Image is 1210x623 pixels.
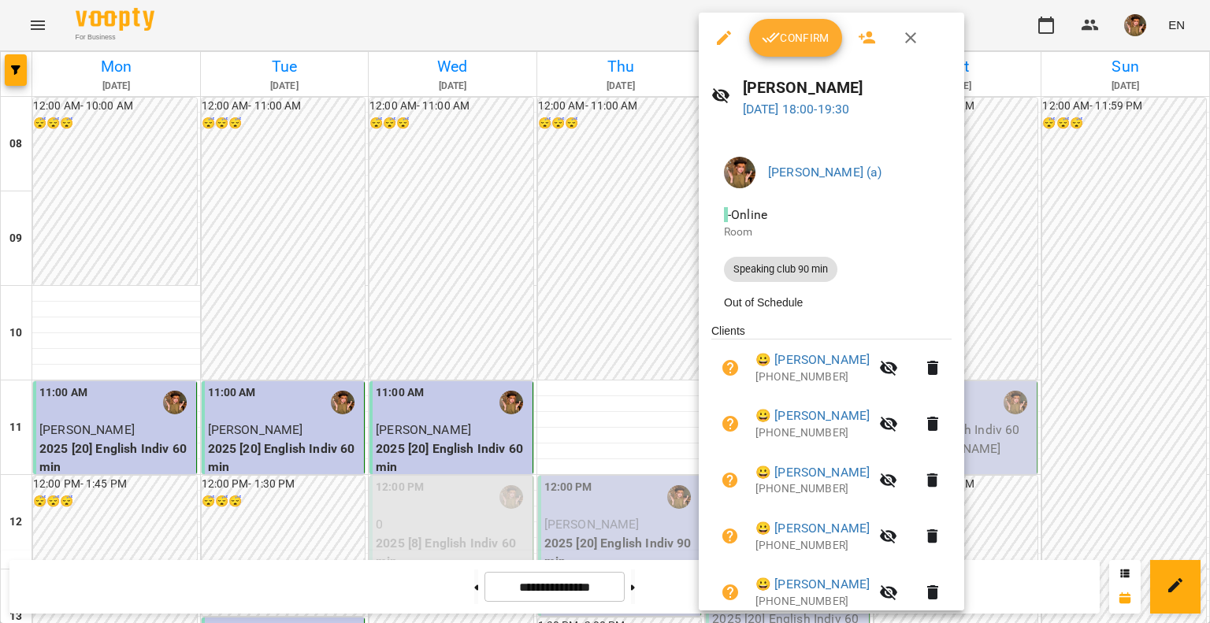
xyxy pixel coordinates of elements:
p: [PHONE_NUMBER] [755,481,870,497]
button: Confirm [749,19,842,57]
span: - Online [724,207,770,222]
span: Confirm [762,28,830,47]
p: [PHONE_NUMBER] [755,425,870,441]
p: [PHONE_NUMBER] [755,369,870,385]
h6: [PERSON_NAME] [743,76,952,100]
button: Unpaid. Bill the attendance? [711,405,749,443]
a: [PERSON_NAME] (а) [768,165,882,180]
button: Unpaid. Bill the attendance? [711,349,749,387]
a: [DATE] 18:00-19:30 [743,102,850,117]
button: Unpaid. Bill the attendance? [711,462,749,499]
button: Unpaid. Bill the attendance? [711,517,749,555]
a: 😀 [PERSON_NAME] [755,406,870,425]
button: Unpaid. Bill the attendance? [711,573,749,611]
img: 166010c4e833d35833869840c76da126.jpeg [724,157,755,188]
span: Speaking club 90 min [724,262,837,276]
li: Out of Schedule [711,288,952,317]
p: [PHONE_NUMBER] [755,594,870,610]
p: [PHONE_NUMBER] [755,538,870,554]
p: Room [724,224,939,240]
a: 😀 [PERSON_NAME] [755,519,870,538]
a: 😀 [PERSON_NAME] [755,463,870,482]
a: 😀 [PERSON_NAME] [755,350,870,369]
a: 😀 [PERSON_NAME] [755,575,870,594]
